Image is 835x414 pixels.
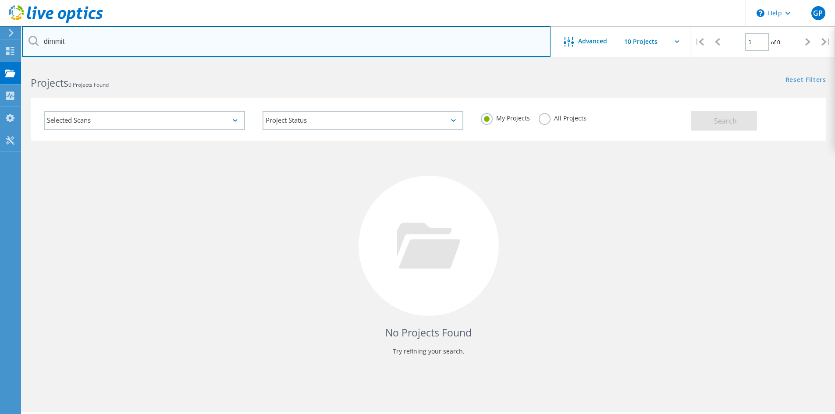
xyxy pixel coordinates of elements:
[31,76,68,90] b: Projects
[757,9,764,17] svg: \n
[539,113,586,121] label: All Projects
[44,111,245,130] div: Selected Scans
[481,113,530,121] label: My Projects
[22,26,551,57] input: Search projects by name, owner, ID, company, etc
[690,26,708,57] div: |
[39,326,817,340] h4: No Projects Found
[714,116,737,126] span: Search
[9,18,103,25] a: Live Optics Dashboard
[263,111,464,130] div: Project Status
[817,26,835,57] div: |
[68,81,109,88] span: 0 Projects Found
[691,111,757,131] button: Search
[785,77,826,84] a: Reset Filters
[813,10,823,17] span: GP
[771,39,780,46] span: of 0
[578,38,607,44] span: Advanced
[39,344,817,358] p: Try refining your search.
